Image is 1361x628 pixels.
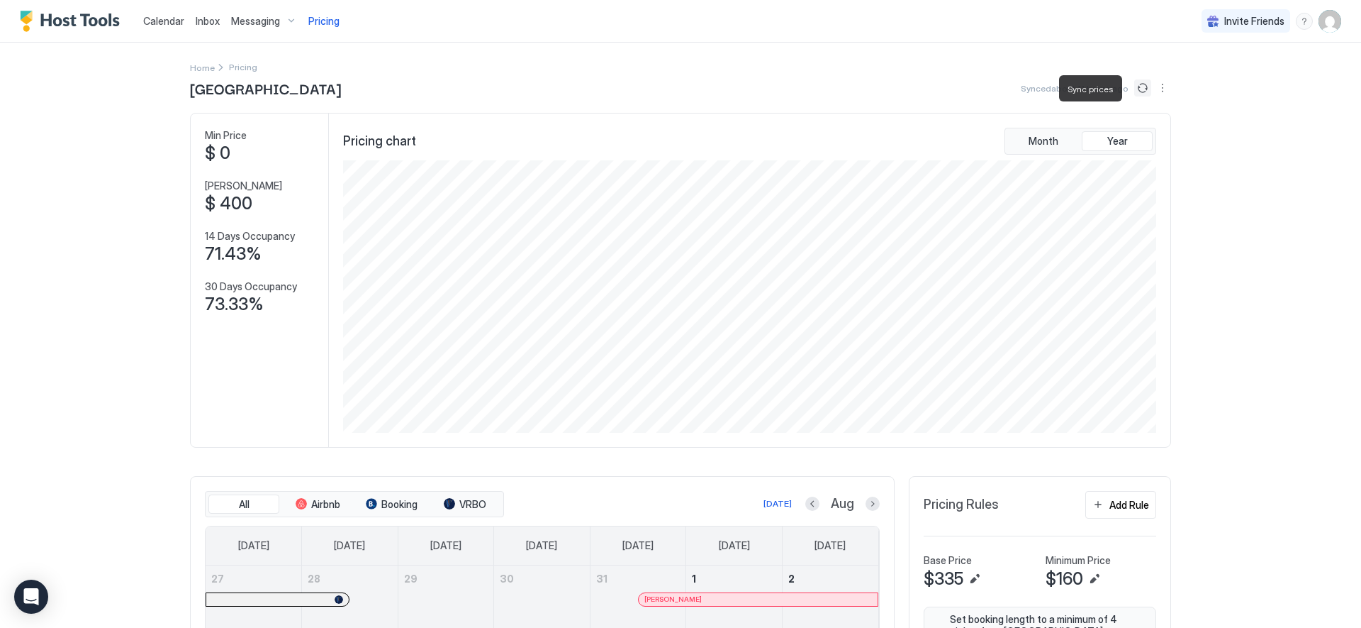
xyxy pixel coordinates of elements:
a: July 31, 2025 [590,566,686,592]
span: 27 [211,573,224,585]
span: Base Price [924,554,972,567]
span: [DATE] [430,539,461,552]
span: Pricing chart [343,133,416,150]
span: All [239,498,250,511]
span: Breadcrumb [229,62,257,72]
span: $160 [1046,568,1083,590]
span: 28 [308,573,320,585]
a: July 30, 2025 [494,566,590,592]
span: Aug [831,496,854,512]
button: More options [1154,79,1171,97]
span: Messaging [231,15,280,28]
span: 2 [788,573,795,585]
span: [DATE] [334,539,365,552]
a: Saturday [800,527,860,565]
a: August 2, 2025 [783,566,878,592]
div: Breadcrumb [190,60,215,75]
span: Invite Friends [1224,15,1284,28]
span: [DATE] [526,539,557,552]
span: [PERSON_NAME] [644,595,702,604]
a: Home [190,60,215,75]
span: VRBO [459,498,486,511]
span: [GEOGRAPHIC_DATA] [190,77,341,99]
div: menu [1154,79,1171,97]
span: 29 [404,573,418,585]
span: [DATE] [622,539,654,552]
button: Edit [966,571,983,588]
span: 1 [692,573,696,585]
a: Friday [705,527,764,565]
a: Host Tools Logo [20,11,126,32]
a: Tuesday [416,527,476,565]
span: [DATE] [719,539,750,552]
button: Year [1082,131,1153,151]
span: 73.33% [205,294,264,315]
div: tab-group [205,491,504,518]
a: Monday [320,527,379,565]
span: $335 [924,568,963,590]
a: July 28, 2025 [302,566,398,592]
button: Month [1008,131,1079,151]
span: Synced about 11 hours ago [1021,83,1128,94]
div: [DATE] [763,497,792,510]
button: Sync prices [1134,79,1151,97]
a: Sunday [224,527,284,565]
button: Booking [356,495,427,514]
button: [DATE] [761,495,794,512]
div: [PERSON_NAME] [644,595,872,604]
span: Booking [381,498,418,511]
span: Calendar [143,15,184,27]
button: Edit [1086,571,1103,588]
span: $ 400 [205,193,252,214]
span: Minimum Price [1046,554,1111,567]
span: 31 [596,573,607,585]
span: Pricing Rules [924,497,999,513]
span: Inbox [196,15,220,27]
button: All [208,495,279,514]
div: Open Intercom Messenger [14,580,48,614]
span: [DATE] [238,539,269,552]
button: Airbnb [282,495,353,514]
div: menu [1296,13,1313,30]
span: Pricing [308,15,340,28]
button: Previous month [805,497,819,511]
a: Calendar [143,13,184,28]
button: Next month [866,497,880,511]
div: User profile [1318,10,1341,33]
div: Add Rule [1109,497,1149,512]
span: Airbnb [311,498,340,511]
span: 14 Days Occupancy [205,230,295,243]
span: Sync prices [1068,84,1114,94]
button: VRBO [430,495,500,514]
a: Wednesday [512,527,571,565]
span: 30 [500,573,514,585]
span: Min Price [205,129,247,142]
span: 30 Days Occupancy [205,280,297,293]
div: tab-group [1004,128,1156,155]
span: $ 0 [205,143,230,164]
span: [DATE] [814,539,846,552]
a: Inbox [196,13,220,28]
span: Month [1029,135,1058,148]
span: Year [1107,135,1128,148]
span: [PERSON_NAME] [205,180,282,192]
span: Home [190,62,215,73]
a: Thursday [608,527,668,565]
a: July 27, 2025 [206,566,301,592]
a: August 1, 2025 [686,566,782,592]
span: 71.43% [205,243,262,265]
button: Add Rule [1085,491,1156,519]
a: July 29, 2025 [398,566,494,592]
